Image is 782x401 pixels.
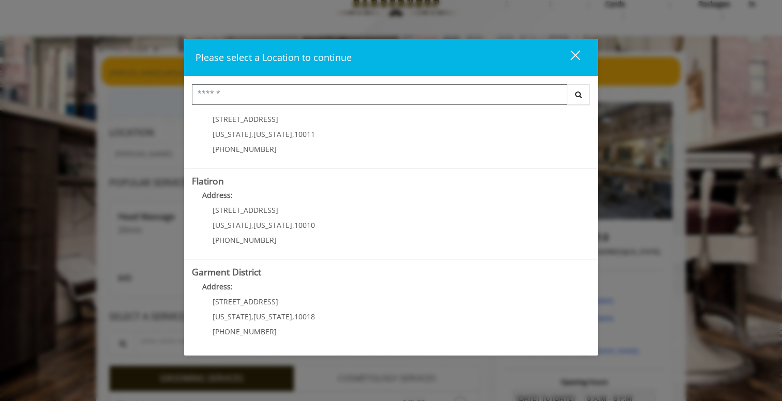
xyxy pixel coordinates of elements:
span: [US_STATE] [213,312,251,321]
b: Address: [202,190,233,200]
span: [US_STATE] [253,129,292,139]
b: Garment District [192,266,261,278]
input: Search Center [192,84,567,105]
span: , [292,312,294,321]
span: 10011 [294,129,315,139]
span: Please select a Location to continue [195,51,352,64]
span: [US_STATE] [213,220,251,230]
span: , [292,220,294,230]
span: 10010 [294,220,315,230]
span: , [251,220,253,230]
span: [US_STATE] [253,312,292,321]
span: [STREET_ADDRESS] [213,114,278,124]
b: Address: [202,282,233,291]
span: , [292,129,294,139]
span: [US_STATE] [253,220,292,230]
span: 10018 [294,312,315,321]
span: [PHONE_NUMBER] [213,327,277,336]
span: [PHONE_NUMBER] [213,235,277,245]
span: , [251,312,253,321]
div: Center Select [192,84,590,110]
b: Flatiron [192,175,224,187]
span: [STREET_ADDRESS] [213,297,278,306]
span: , [251,129,253,139]
span: [PHONE_NUMBER] [213,144,277,154]
span: [STREET_ADDRESS] [213,205,278,215]
button: close dialog [551,47,586,68]
div: close dialog [559,50,579,65]
span: [US_STATE] [213,129,251,139]
i: Search button [573,91,584,98]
